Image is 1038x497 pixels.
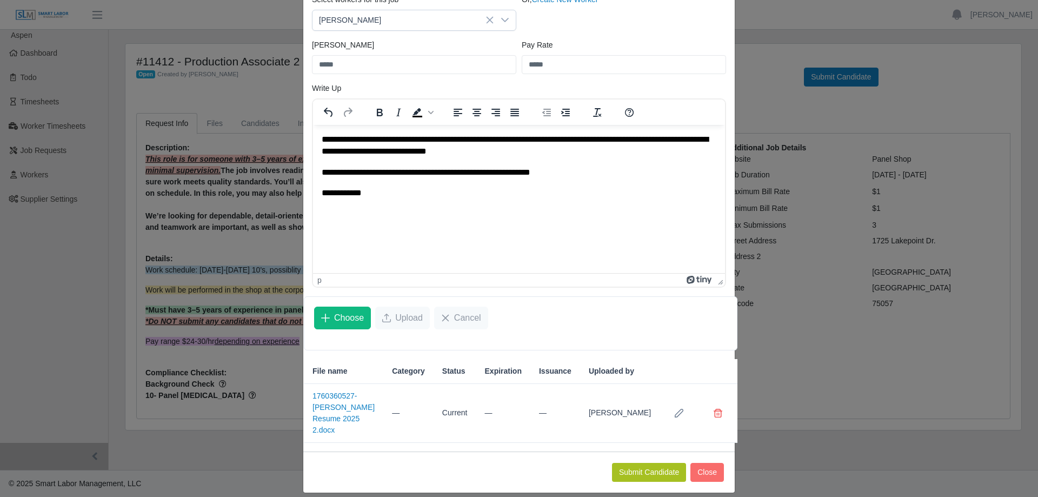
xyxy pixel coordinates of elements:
[383,384,434,443] td: —
[334,312,364,324] span: Choose
[312,392,375,434] a: 1760360527-[PERSON_NAME] Resume 2025 2.docx
[580,384,660,443] td: [PERSON_NAME]
[408,105,435,120] div: Background color Black
[487,105,505,120] button: Align right
[690,463,724,482] button: Close
[468,105,486,120] button: Align center
[505,105,524,120] button: Justify
[320,105,338,120] button: Undo
[442,366,465,377] span: Status
[556,105,575,120] button: Increase indent
[620,105,638,120] button: Help
[485,366,522,377] span: Expiration
[312,366,348,377] span: File name
[389,105,408,120] button: Italic
[449,105,467,120] button: Align left
[454,312,481,324] span: Cancel
[395,312,423,324] span: Upload
[522,39,553,51] label: Pay Rate
[588,105,607,120] button: Clear formatting
[312,10,494,30] span: Lupe Herrera
[434,384,476,443] td: Current
[714,274,725,287] div: Press the Up and Down arrow keys to resize the editor.
[612,463,686,482] button: Submit Candidate
[668,402,690,424] button: Row Edit
[687,276,714,284] a: Powered by Tiny
[314,307,371,329] button: Choose
[313,125,725,273] iframe: Rich Text Area
[539,366,571,377] span: Issuance
[707,402,729,424] button: Delete file
[434,307,488,329] button: Cancel
[530,384,580,443] td: —
[312,83,341,94] label: Write Up
[476,384,530,443] td: —
[317,276,322,284] div: p
[537,105,556,120] button: Decrease indent
[375,307,430,329] button: Upload
[370,105,389,120] button: Bold
[338,105,357,120] button: Redo
[589,366,634,377] span: Uploaded by
[392,366,425,377] span: Category
[312,39,374,51] label: [PERSON_NAME]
